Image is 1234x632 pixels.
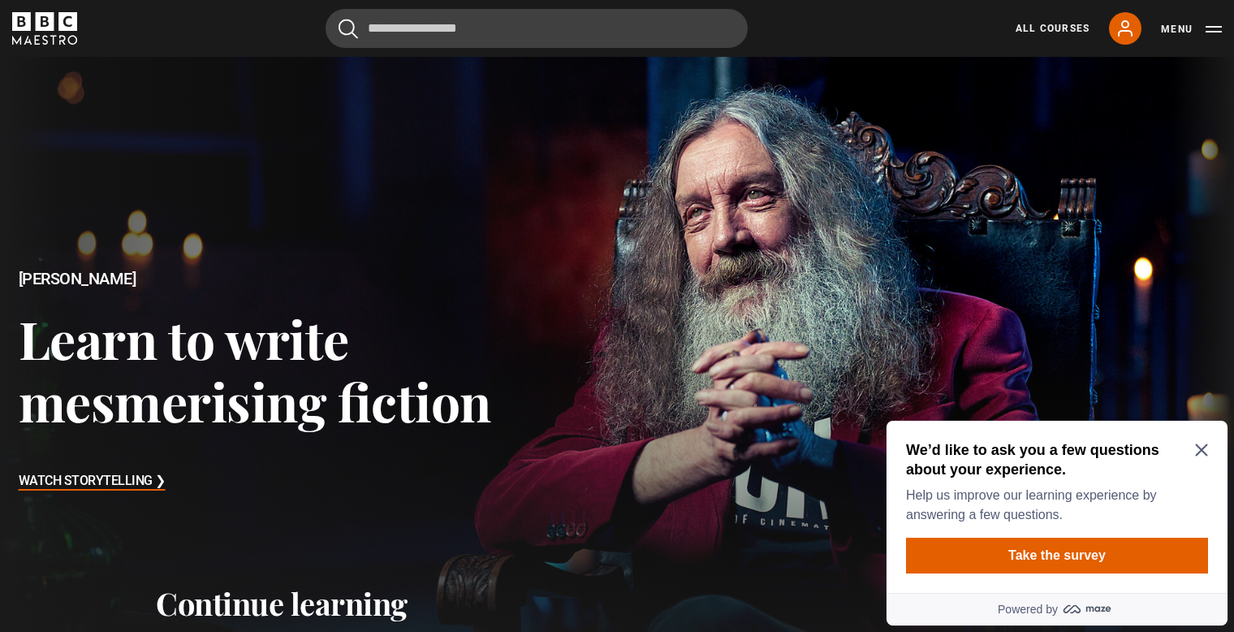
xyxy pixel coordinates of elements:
[1016,21,1089,36] a: All Courses
[12,12,77,45] svg: BBC Maestro
[6,6,347,211] div: Optional study invitation
[19,307,494,433] h3: Learn to write mesmerising fiction
[26,26,321,65] h2: We’d like to ask you a few questions about your experience.
[26,71,321,110] p: Help us improve our learning experience by answering a few questions.
[315,29,328,42] button: Close Maze Prompt
[19,470,166,494] h3: Watch Storytelling ❯
[1161,21,1222,37] button: Toggle navigation
[326,9,748,48] input: Search
[156,585,1078,622] h2: Continue learning
[339,19,358,39] button: Submit the search query
[26,123,328,159] button: Take the survey
[6,179,347,211] a: Powered by maze
[19,270,494,288] h2: [PERSON_NAME]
